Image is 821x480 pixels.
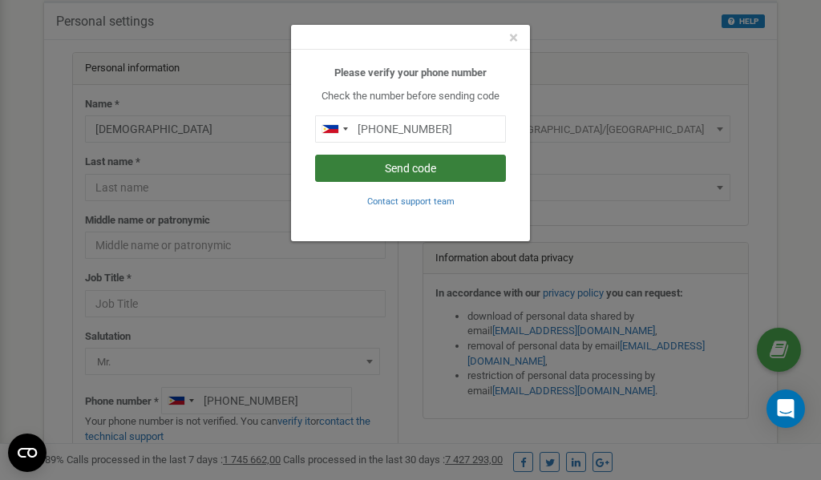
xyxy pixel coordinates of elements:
button: Open CMP widget [8,434,47,472]
a: Contact support team [367,195,455,207]
b: Please verify your phone number [334,67,487,79]
small: Contact support team [367,196,455,207]
p: Check the number before sending code [315,89,506,104]
button: Close [509,30,518,46]
span: × [509,28,518,47]
button: Send code [315,155,506,182]
div: Telephone country code [316,116,353,142]
div: Open Intercom Messenger [766,389,805,428]
input: 0905 123 4567 [315,115,506,143]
